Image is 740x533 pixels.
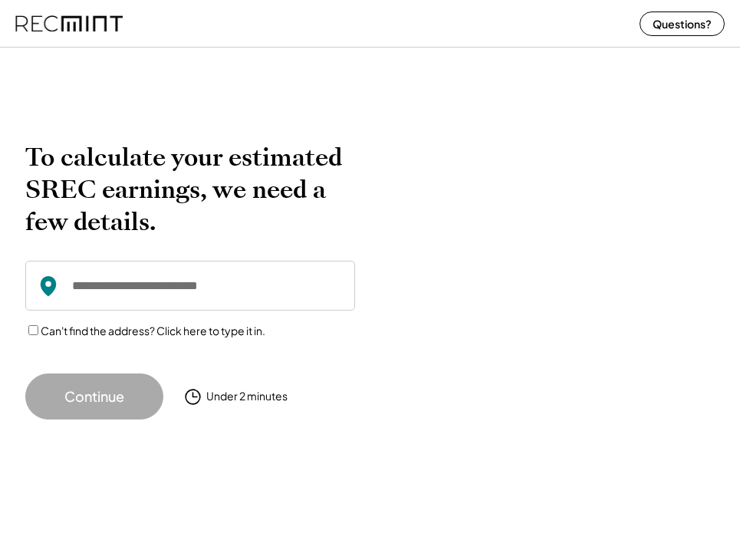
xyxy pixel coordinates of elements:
[25,373,163,419] button: Continue
[15,3,123,44] img: recmint-logotype%403x%20%281%29.jpeg
[25,141,355,238] h2: To calculate your estimated SREC earnings, we need a few details.
[640,12,725,36] button: Questions?
[41,324,265,337] label: Can't find the address? Click here to type it in.
[206,389,288,404] div: Under 2 minutes
[393,141,692,387] img: yH5BAEAAAAALAAAAAABAAEAAAIBRAA7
